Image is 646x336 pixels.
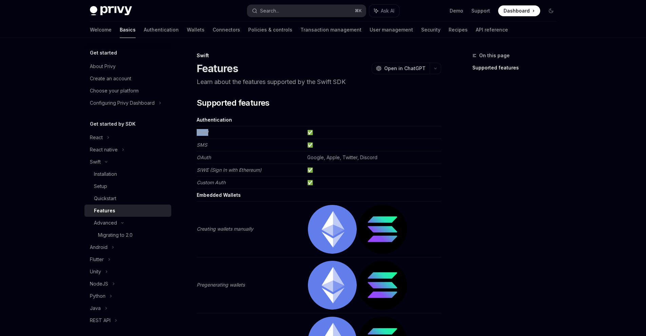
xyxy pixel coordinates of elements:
strong: Authentication [197,117,232,123]
a: About Privy [84,60,171,72]
em: SMS [197,142,207,148]
div: REST API [90,316,111,324]
span: Dashboard [504,7,530,14]
a: Recipes [449,22,468,38]
div: React [90,133,103,142]
div: Flutter [90,255,104,264]
td: Google, Apple, Twitter, Discord [305,151,441,164]
span: Ask AI [381,7,394,14]
a: Create an account [84,72,171,85]
div: About Privy [90,62,116,70]
div: Unity [90,268,101,276]
a: Welcome [90,22,112,38]
td: ✅ [305,176,441,189]
a: Authentication [144,22,179,38]
img: solana.png [358,205,407,254]
a: Security [421,22,441,38]
div: NodeJS [90,280,108,288]
em: Custom Auth [197,180,226,185]
img: solana.png [358,261,407,310]
td: ✅ [305,139,441,151]
div: Features [94,207,115,215]
div: Installation [94,170,117,178]
button: Toggle dark mode [546,5,556,16]
img: ethereum.png [308,261,357,310]
div: Advanced [94,219,117,227]
div: Search... [260,7,279,15]
a: Transaction management [300,22,361,38]
td: ✅ [305,126,441,139]
div: Create an account [90,75,131,83]
a: Migrating to 2.0 [84,229,171,241]
a: Policies & controls [248,22,292,38]
span: ⌘ K [355,8,362,14]
a: Dashboard [498,5,540,16]
a: Basics [120,22,136,38]
em: Pregenerating wallets [197,282,245,288]
strong: Embedded Wallets [197,192,241,198]
div: Java [90,304,101,312]
a: Connectors [213,22,240,38]
span: On this page [479,51,510,60]
div: Swift [197,52,441,59]
h5: Get started [90,49,117,57]
a: Features [84,205,171,217]
h1: Features [197,62,238,75]
div: Choose your platform [90,87,139,95]
div: Migrating to 2.0 [98,231,133,239]
button: Open in ChatGPT [372,63,430,74]
span: Open in ChatGPT [384,65,426,72]
img: dark logo [90,6,132,16]
em: Creating wallets manually [197,226,253,232]
td: ✅ [305,164,441,176]
em: OAuth [197,154,211,160]
a: Demo [450,7,463,14]
div: Android [90,243,107,251]
h5: Get started by SDK [90,120,136,128]
a: Choose your platform [84,85,171,97]
a: API reference [476,22,508,38]
div: React native [90,146,118,154]
a: Setup [84,180,171,192]
button: Ask AI [369,5,399,17]
a: Installation [84,168,171,180]
div: Setup [94,182,107,190]
em: Email [197,129,208,135]
a: User management [370,22,413,38]
em: SIWE (Sign In with Ethereum) [197,167,261,173]
div: Configuring Privy Dashboard [90,99,155,107]
p: Learn about the features supported by the Swift SDK [197,77,441,87]
a: Quickstart [84,192,171,205]
div: Quickstart [94,194,116,203]
button: Search...⌘K [247,5,366,17]
a: Wallets [187,22,204,38]
span: Supported features [197,98,270,108]
a: Support [471,7,490,14]
a: Supported features [472,62,562,73]
div: Python [90,292,105,300]
img: ethereum.png [308,205,357,254]
div: Swift [90,158,101,166]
